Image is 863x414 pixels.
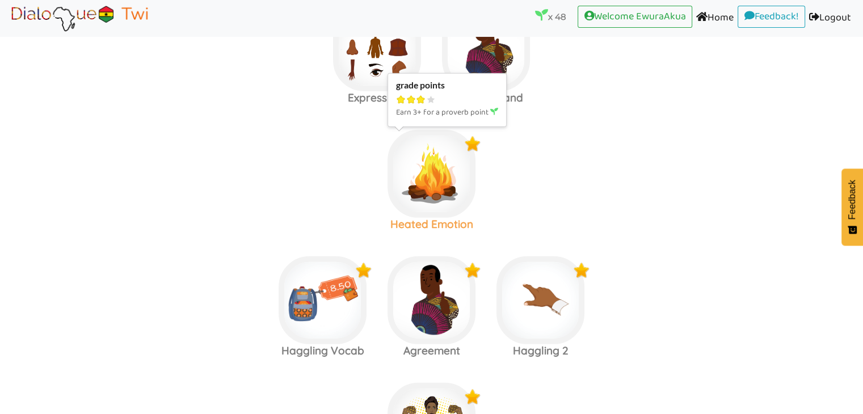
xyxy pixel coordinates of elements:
img: Brand [8,4,151,32]
a: Feedback! [738,6,805,28]
h3: Heated Emotion [377,218,486,231]
p: x 48 [535,9,566,24]
span: Feedback [847,180,857,219]
img: certified.efcc2b4c.png [442,3,530,91]
img: x9Y5jP2O4Z5kwAAAABJRU5ErkJggg== [464,262,481,279]
img: x9Y5jP2O4Z5kwAAAABJRU5ErkJggg== [464,388,481,405]
p: Earn 3+ for a proverb point [396,106,498,120]
h3: Haggling Vocab [268,344,377,357]
img: certified.efcc2b4c.png [388,256,475,344]
img: haggling.43c29eb1.png [279,256,367,344]
h3: Agreement [377,344,486,357]
button: Feedback - Show survey [841,168,863,246]
img: bodyparts.dfadea4f.jpg [333,3,421,91]
img: x9Y5jP2O4Z5kwAAAABJRU5ErkJggg== [464,136,481,153]
h3: Haggling 2 [486,344,595,357]
img: x9Y5jP2O4Z5kwAAAABJRU5ErkJggg== [573,262,590,279]
img: fire.0e95badd.png [388,130,475,218]
h3: Express Wit [323,91,432,104]
a: Logout [805,6,855,31]
img: this.6feba73c.png [496,256,584,344]
a: Home [692,6,738,31]
a: Welcome EwuraAkua [578,6,692,28]
div: grade points [396,80,498,91]
img: x9Y5jP2O4Z5kwAAAABJRU5ErkJggg== [355,262,372,279]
